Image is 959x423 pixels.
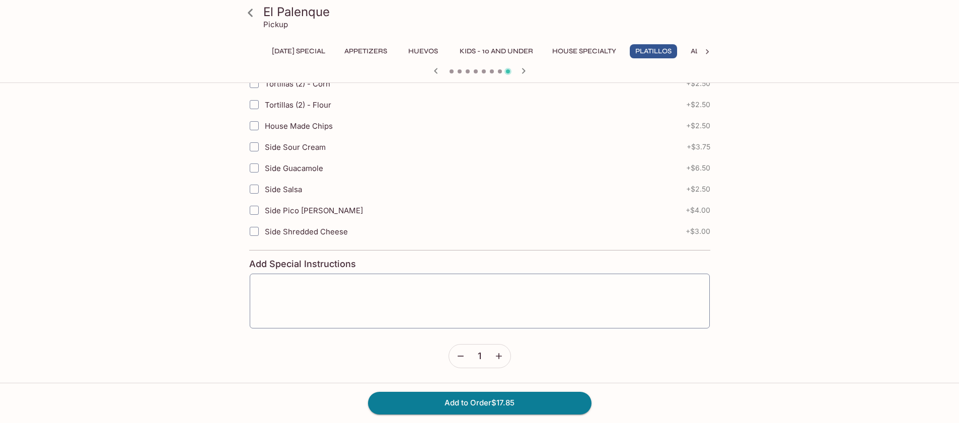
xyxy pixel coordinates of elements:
[265,142,326,152] span: Side Sour Cream
[265,185,302,194] span: Side Salsa
[686,227,710,235] span: + $3.00
[265,79,330,89] span: Tortillas (2) - Corn
[401,44,446,58] button: Huevos
[478,351,481,362] span: 1
[265,100,331,110] span: Tortillas (2) - Flour
[686,206,710,214] span: + $4.00
[454,44,539,58] button: Kids - 10 and Under
[630,44,677,58] button: Platillos
[265,206,363,215] span: Side Pico [PERSON_NAME]
[263,20,288,29] p: Pickup
[686,122,710,130] span: + $2.50
[686,101,710,109] span: + $2.50
[265,121,333,131] span: House Made Chips
[686,79,710,88] span: + $2.50
[249,259,710,270] h4: Add Special Instructions
[339,44,393,58] button: Appetizers
[266,44,331,58] button: [DATE] Special
[686,164,710,172] span: + $6.50
[685,44,799,58] button: Ala Carte and Side Orders
[265,163,323,173] span: Side Guacamole
[686,185,710,193] span: + $2.50
[263,4,713,20] h3: El Palenque
[547,44,622,58] button: House Specialty
[687,143,710,151] span: + $3.75
[265,227,348,236] span: Side Shredded Cheese
[368,392,592,414] button: Add to Order$17.85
